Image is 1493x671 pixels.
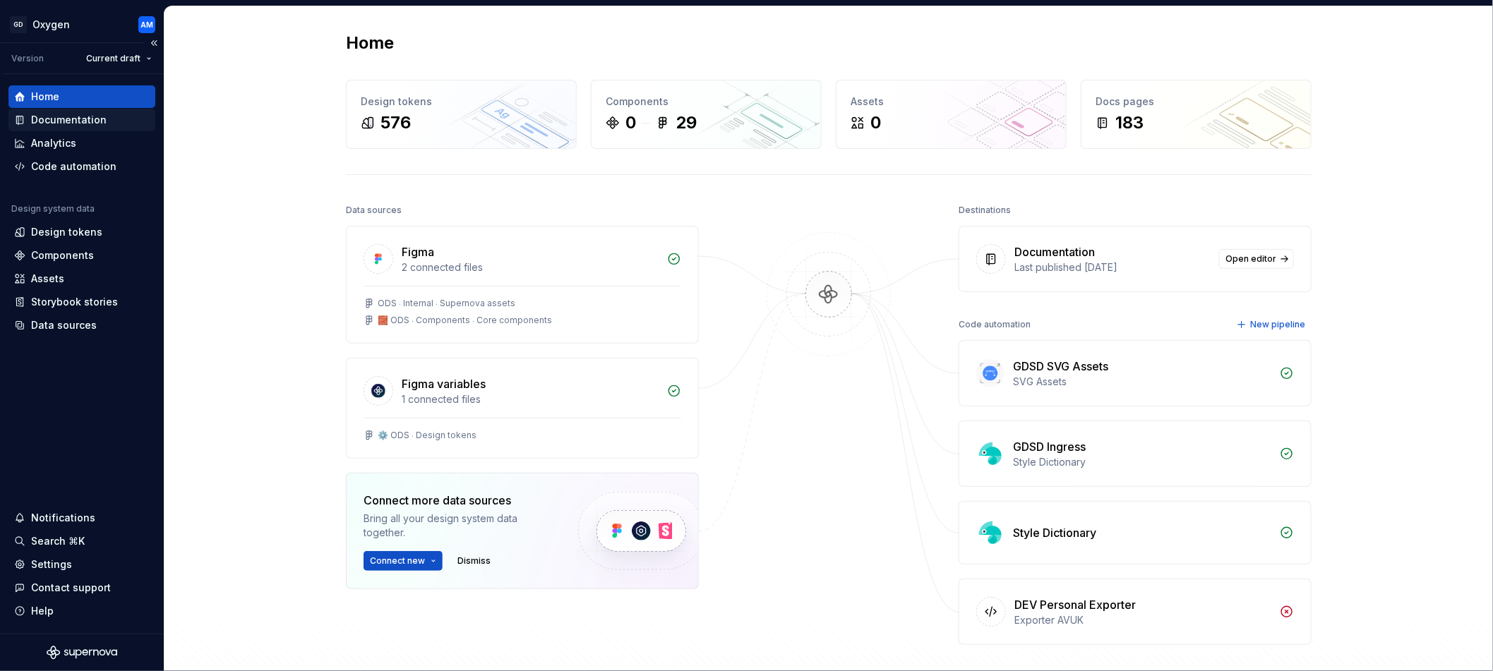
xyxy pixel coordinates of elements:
div: Oxygen [32,18,70,32]
div: GDSD SVG Assets [1013,358,1108,375]
div: Style Dictionary [1013,524,1096,541]
button: New pipeline [1233,315,1312,334]
svg: Supernova Logo [47,646,117,660]
div: Style Dictionary [1013,455,1271,469]
div: Contact support [31,581,111,595]
span: Open editor [1225,253,1276,265]
div: Documentation [1014,243,1095,260]
div: ODS ⸱ Internal ⸱ Supernova assets [378,298,515,309]
div: Last published [DATE] [1014,260,1211,274]
div: Analytics [31,136,76,150]
div: Bring all your design system data together. [364,512,554,540]
button: Collapse sidebar [144,33,164,53]
button: Dismiss [451,551,497,571]
a: Code automation [8,155,155,178]
a: Components029 [591,80,822,149]
div: 183 [1115,111,1144,134]
span: Connect new [370,555,425,567]
a: Components [8,244,155,267]
div: Version [11,53,44,64]
div: Data sources [31,318,97,332]
a: Figma2 connected filesODS ⸱ Internal ⸱ Supernova assets🧱 ODS ⸱ Components ⸱ Core components [346,226,699,344]
button: GDOxygenAM [3,9,161,40]
button: Current draft [80,49,158,68]
div: DEV Personal Exporter [1014,596,1136,613]
a: Design tokens [8,221,155,243]
div: Documentation [31,113,107,127]
div: Components [606,95,807,109]
div: Code automation [959,315,1031,334]
div: Destinations [959,200,1011,220]
div: GD [10,16,27,33]
div: 🧱 ODS ⸱ Components ⸱ Core components [378,315,552,326]
a: Assets0 [836,80,1067,149]
a: Documentation [8,109,155,131]
div: Figma variables [402,375,486,392]
a: Open editor [1219,249,1294,269]
div: Docs pages [1096,95,1297,109]
div: 576 [380,111,411,134]
a: Docs pages183 [1081,80,1312,149]
div: Help [31,604,54,618]
div: Notifications [31,511,95,525]
button: Help [8,600,155,622]
h2: Home [346,32,394,54]
div: 29 [676,111,697,134]
div: Settings [31,557,72,572]
div: 2 connected files [402,260,659,274]
a: Home [8,85,155,108]
div: 0 [625,111,636,134]
span: New pipeline [1250,319,1305,330]
div: 1 connected files [402,392,659,406]
button: Connect new [364,551,443,571]
div: Figma [402,243,434,260]
span: Current draft [86,53,140,64]
button: Notifications [8,507,155,529]
div: Design tokens [31,225,102,239]
div: Assets [31,272,64,286]
div: AM [140,19,153,30]
div: Connect more data sources [364,492,554,509]
a: Settings [8,553,155,576]
div: Design tokens [361,95,562,109]
button: Contact support [8,576,155,599]
div: Assets [851,95,1052,109]
div: Design system data [11,203,95,214]
div: Search ⌘K [31,534,85,548]
div: 0 [870,111,881,134]
a: Analytics [8,132,155,155]
a: Figma variables1 connected files⚙️ ODS ⸱ Design tokens [346,358,699,459]
div: SVG Assets [1013,375,1271,389]
button: Search ⌘K [8,530,155,552]
a: Storybook stories [8,291,155,313]
div: Code automation [31,159,116,174]
a: Design tokens576 [346,80,577,149]
a: Assets [8,267,155,290]
div: Components [31,248,94,262]
div: Storybook stories [31,295,118,309]
a: Data sources [8,314,155,337]
div: Home [31,90,59,104]
div: GDSD Ingress [1013,438,1086,455]
div: Data sources [346,200,402,220]
span: Dismiss [457,555,491,567]
div: ⚙️ ODS ⸱ Design tokens [378,430,476,441]
div: Exporter AVUK [1014,613,1271,627]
